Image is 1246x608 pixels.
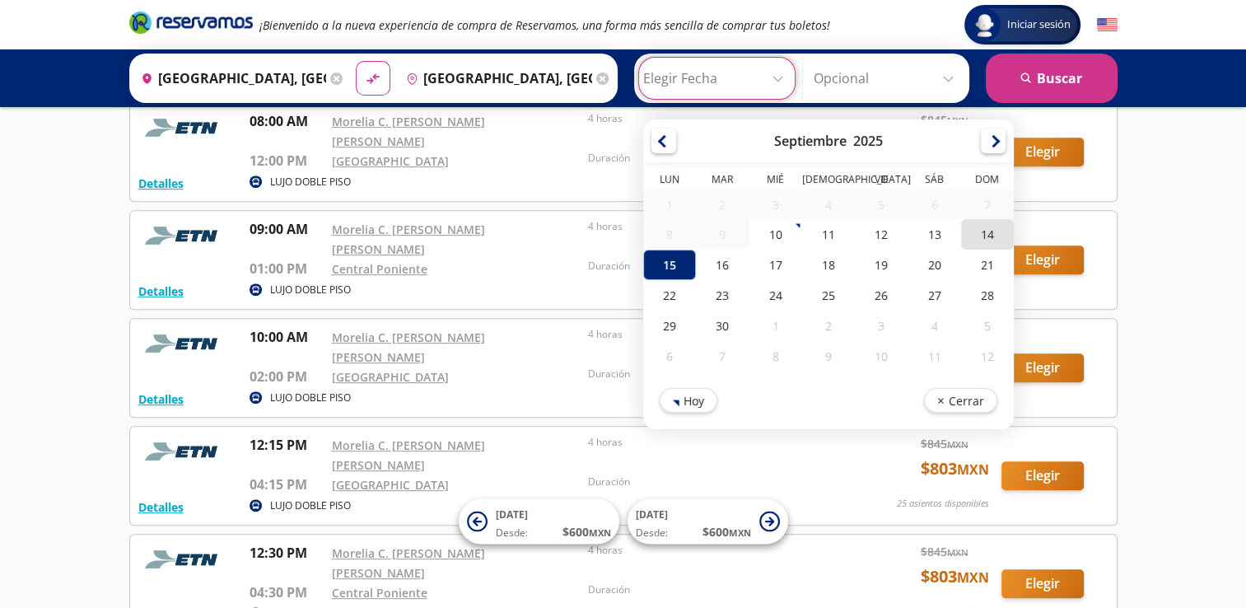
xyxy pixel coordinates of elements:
[960,311,1013,341] div: 05-Oct-25
[270,498,351,513] p: LUJO DOBLE PISO
[801,311,854,341] div: 02-Oct-25
[129,10,253,35] i: Brand Logo
[643,341,696,372] div: 06-Oct-25
[250,151,324,171] p: 12:00 PM
[643,58,791,99] input: Elegir Fecha
[332,261,427,277] a: Central Poniente
[749,250,801,280] div: 17-Sep-25
[960,280,1013,311] div: 28-Sep-25
[588,367,837,381] p: Duración
[696,311,749,341] div: 30-Sep-25
[250,367,324,386] p: 02:00 PM
[908,172,960,190] th: Sábado
[921,564,989,589] span: $ 803
[957,461,989,479] small: MXN
[921,456,989,481] span: $ 803
[588,327,837,342] p: 4 horas
[749,172,801,190] th: Miércoles
[332,330,485,365] a: Morelia C. [PERSON_NAME] [PERSON_NAME]
[960,190,1013,219] div: 07-Sep-25
[1001,138,1084,166] button: Elegir
[696,220,749,249] div: 09-Sep-25
[138,543,229,576] img: RESERVAMOS
[270,175,351,189] p: LUJO DOBLE PISO
[459,499,619,545] button: [DATE]Desde:$600MXN
[643,311,696,341] div: 29-Sep-25
[643,220,696,249] div: 08-Sep-25
[814,58,961,99] input: Opcional
[138,498,184,516] button: Detalles
[908,219,960,250] div: 13-Sep-25
[332,153,449,169] a: [GEOGRAPHIC_DATA]
[908,190,960,219] div: 06-Sep-25
[923,388,996,413] button: Cerrar
[643,172,696,190] th: Lunes
[749,311,801,341] div: 01-Oct-25
[643,280,696,311] div: 22-Sep-25
[897,497,989,511] p: 25 asientos disponibles
[960,219,1013,250] div: 14-Sep-25
[588,435,837,450] p: 4 horas
[332,477,449,493] a: [GEOGRAPHIC_DATA]
[138,175,184,192] button: Detalles
[801,219,854,250] div: 11-Sep-25
[947,115,968,127] small: MXN
[138,283,184,300] button: Detalles
[259,17,830,33] em: ¡Bienvenido a la nueva experiencia de compra de Reservamos, una forma más sencilla de comprar tus...
[801,250,854,280] div: 18-Sep-25
[855,250,908,280] div: 19-Sep-25
[855,280,908,311] div: 26-Sep-25
[250,582,324,602] p: 04:30 PM
[332,369,449,385] a: [GEOGRAPHIC_DATA]
[986,54,1118,103] button: Buscar
[332,545,485,581] a: Morelia C. [PERSON_NAME] [PERSON_NAME]
[332,114,485,149] a: Morelia C. [PERSON_NAME] [PERSON_NAME]
[1001,569,1084,598] button: Elegir
[960,172,1013,190] th: Domingo
[138,435,229,468] img: RESERVAMOS
[588,582,837,597] p: Duración
[696,172,749,190] th: Martes
[947,438,968,451] small: MXN
[921,543,968,560] span: $ 845
[588,475,837,489] p: Duración
[855,190,908,219] div: 05-Sep-25
[134,58,327,99] input: Buscar Origen
[399,58,592,99] input: Buscar Destino
[749,280,801,311] div: 24-Sep-25
[138,111,229,144] img: RESERVAMOS
[908,250,960,280] div: 20-Sep-25
[696,190,749,219] div: 02-Sep-25
[749,190,801,219] div: 03-Sep-25
[908,311,960,341] div: 04-Oct-25
[250,475,324,494] p: 04:15 PM
[250,435,324,455] p: 12:15 PM
[921,435,968,452] span: $ 845
[250,327,324,347] p: 10:00 AM
[138,219,229,252] img: RESERVAMOS
[1001,16,1077,33] span: Iniciar sesión
[749,219,801,250] div: 10-Sep-25
[496,507,528,521] span: [DATE]
[1097,15,1118,35] button: English
[496,526,528,540] span: Desde:
[332,222,485,257] a: Morelia C. [PERSON_NAME] [PERSON_NAME]
[1001,353,1084,382] button: Elegir
[853,132,883,150] div: 2025
[801,190,854,219] div: 04-Sep-25
[588,151,837,166] p: Duración
[921,111,968,129] span: $ 845
[332,437,485,473] a: Morelia C. [PERSON_NAME] [PERSON_NAME]
[562,523,611,540] span: $ 600
[855,172,908,190] th: Viernes
[628,499,788,545] button: [DATE]Desde:$600MXN
[957,568,989,587] small: MXN
[908,341,960,372] div: 11-Oct-25
[643,190,696,219] div: 01-Sep-25
[696,341,749,372] div: 07-Oct-25
[801,172,854,190] th: Jueves
[332,585,427,601] a: Central Poniente
[729,526,751,539] small: MXN
[1001,246,1084,274] button: Elegir
[774,132,847,150] div: Septiembre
